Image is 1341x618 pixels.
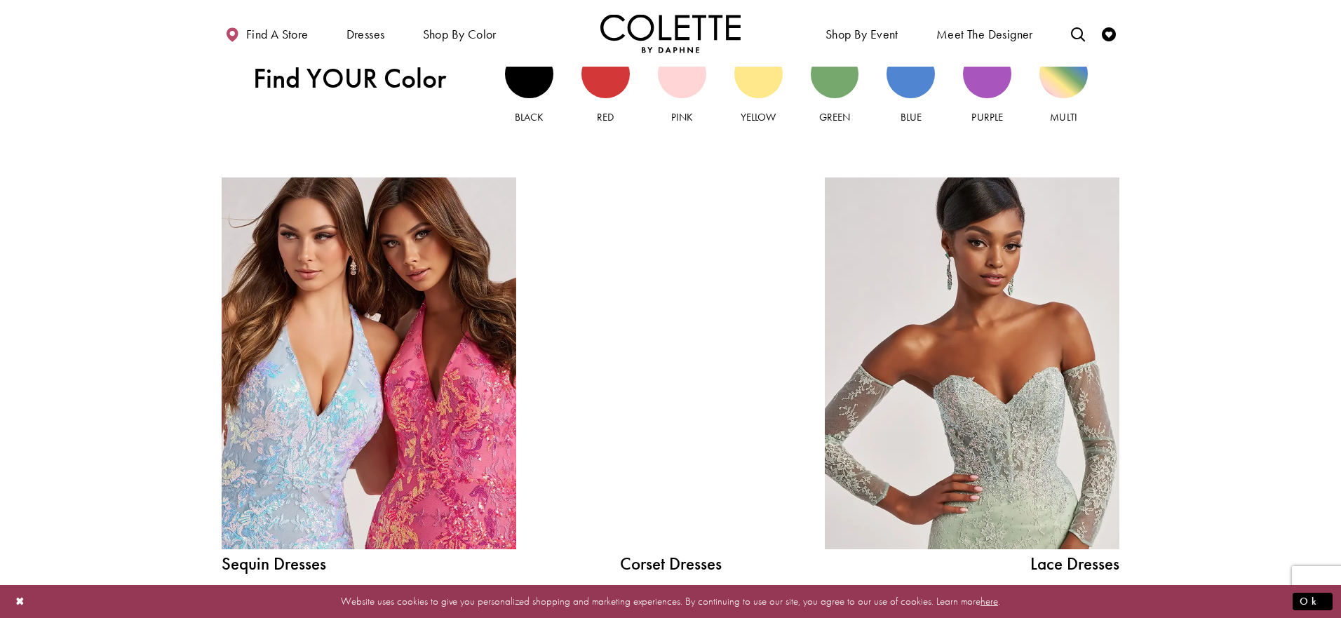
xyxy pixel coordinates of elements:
a: Meet the designer [933,14,1037,53]
div: Green view [811,50,859,98]
img: Colette by Daphne [600,14,741,53]
a: Check Wishlist [1098,14,1119,53]
a: Red view Red [581,50,630,125]
span: Green [819,110,850,124]
a: Blue view Blue [887,50,935,125]
div: Black view [505,50,553,98]
span: Meet the designer [936,27,1033,41]
span: Shop By Event [826,27,898,41]
div: Blue view [887,50,935,98]
span: Yellow [741,110,776,124]
a: Purple view Purple [963,50,1011,125]
a: Black view Black [505,50,553,125]
span: Red [597,110,614,124]
button: Submit Dialog [1293,593,1333,610]
span: Shop by color [423,27,497,41]
span: Shop by color [419,14,500,53]
span: Purple [971,110,1002,124]
a: Sequin Dresses Related Link [222,177,516,549]
span: Lace Dresses [825,555,1119,572]
a: Find a store [222,14,311,53]
span: Shop By Event [822,14,902,53]
span: Pink [671,110,693,124]
div: Pink view [658,50,706,98]
a: here [981,594,998,608]
a: Multi view Multi [1039,50,1088,125]
div: Red view [581,50,630,98]
p: Website uses cookies to give you personalized shopping and marketing experiences. By continuing t... [101,592,1240,611]
a: Corset Dresses [565,555,776,572]
a: Lace Dress Spring 2025 collection Related Link [825,177,1119,549]
a: Yellow view Yellow [734,50,783,125]
span: Dresses [343,14,389,53]
a: Visit Home Page [600,14,741,53]
span: Multi [1050,110,1077,124]
div: Purple view [963,50,1011,98]
button: Close Dialog [8,589,32,614]
div: Yellow view [734,50,783,98]
span: Blue [901,110,922,124]
span: Dresses [346,27,385,41]
a: Green view Green [811,50,859,125]
a: Pink view Pink [658,50,706,125]
a: Toggle search [1067,14,1089,53]
span: Black [515,110,544,124]
span: Sequin Dresses [222,555,516,572]
div: Multi view [1039,50,1088,98]
span: Find a store [246,27,309,41]
span: Find YOUR Color [253,62,473,95]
